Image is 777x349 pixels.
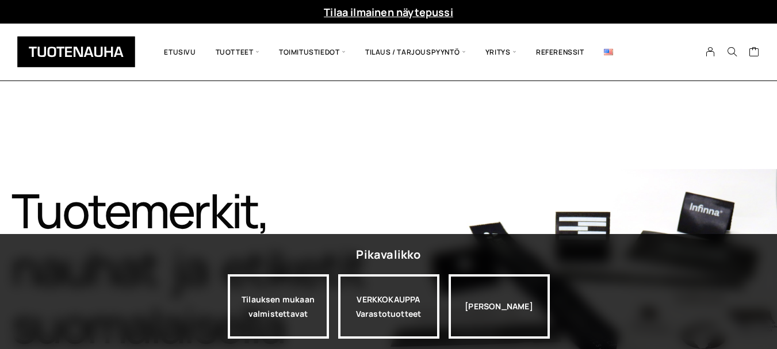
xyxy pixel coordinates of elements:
button: Search [721,47,743,57]
div: VERKKOKAUPPA Varastotuotteet [338,274,439,339]
span: Tilaus / Tarjouspyyntö [355,32,476,72]
a: Tilauksen mukaan valmistettavat [228,274,329,339]
div: Pikavalikko [356,244,420,265]
img: Tuotenauha Oy [17,36,135,67]
a: Referenssit [526,32,594,72]
img: English [604,49,613,55]
a: Tilaa ilmainen näytepussi [324,5,453,19]
a: Cart [749,46,760,60]
a: VERKKOKAUPPAVarastotuotteet [338,274,439,339]
a: My Account [699,47,722,57]
span: Toimitustiedot [269,32,355,72]
div: [PERSON_NAME] [449,274,550,339]
span: Tuotteet [206,32,269,72]
a: Etusivu [154,32,205,72]
span: Yritys [476,32,526,72]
